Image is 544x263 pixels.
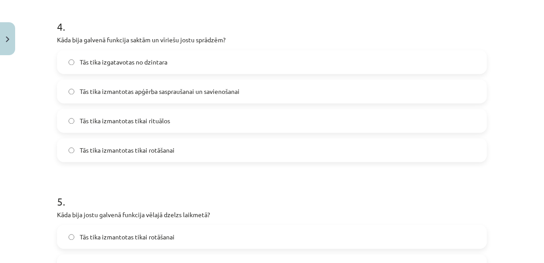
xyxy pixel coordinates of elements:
[80,116,170,125] span: Tās tika izmantotas tikai rituālos
[57,180,487,207] h1: 5 .
[69,234,74,240] input: Tās tika izmantotas tikai rotāšanai
[69,147,74,153] input: Tās tika izmantotas tikai rotāšanai
[6,36,9,42] img: icon-close-lesson-0947bae3869378f0d4975bcd49f059093ad1ed9edebbc8119c70593378902aed.svg
[80,146,175,155] span: Tās tika izmantotas tikai rotāšanai
[57,5,487,32] h1: 4 .
[69,59,74,65] input: Tās tika izgatavotas no dzintara
[80,232,175,242] span: Tās tika izmantotas tikai rotāšanai
[57,35,487,45] p: Kāda bija galvenā funkcija saktām un vīriešu jostu sprādzēm?
[57,210,487,219] p: Kāda bija jostu galvenā funkcija vēlajā dzelzs laikmetā?
[80,87,240,96] span: Tās tika izmantotas apģērba saspraušanai un savienošanai
[80,57,167,67] span: Tās tika izgatavotas no dzintara
[69,89,74,94] input: Tās tika izmantotas apģērba saspraušanai un savienošanai
[69,118,74,124] input: Tās tika izmantotas tikai rituālos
